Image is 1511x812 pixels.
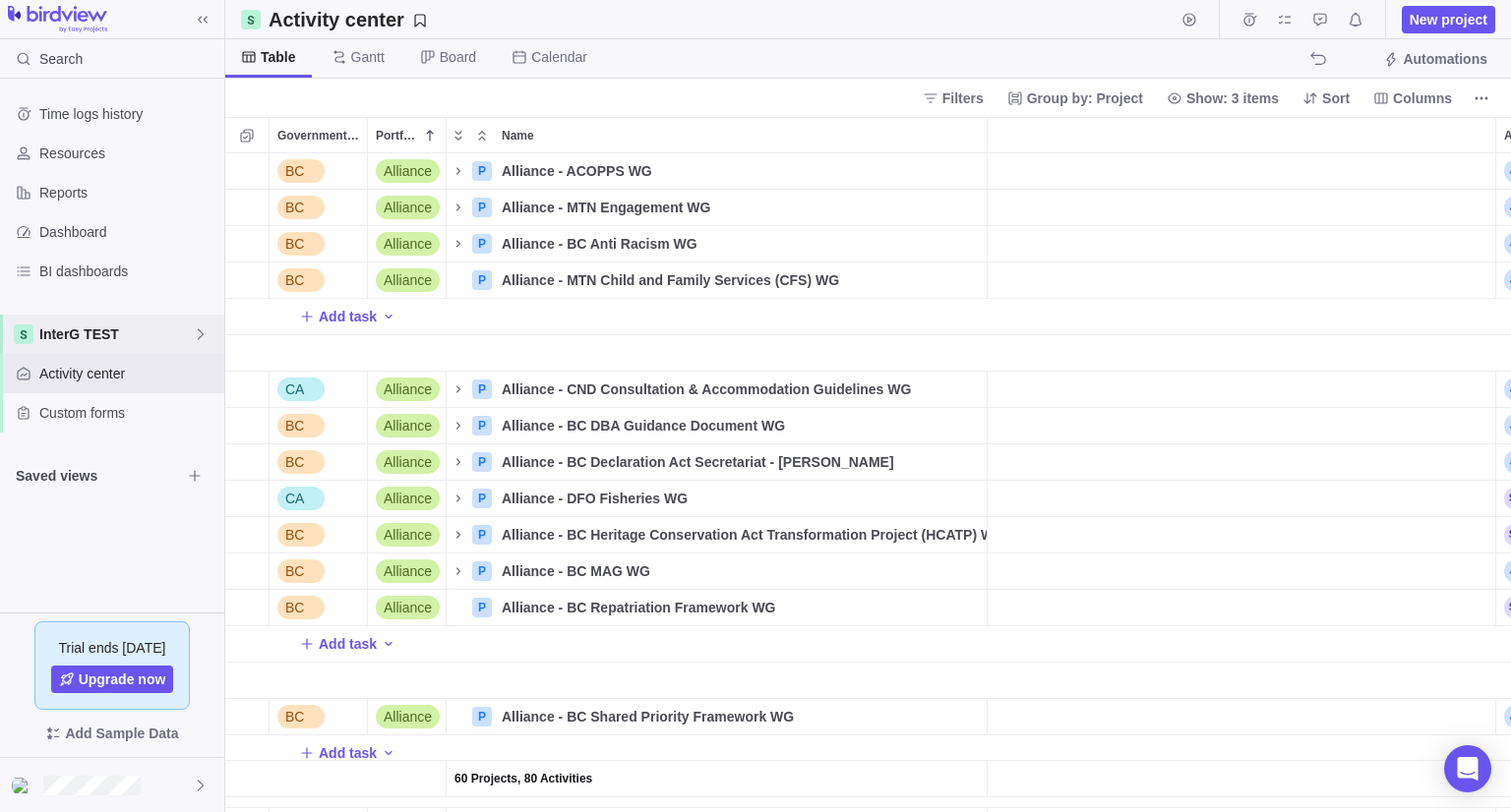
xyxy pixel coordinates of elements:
[472,234,492,254] div: P
[381,303,396,330] span: Add activity
[51,666,174,693] a: Upgrade now
[65,722,178,745] span: Add Sample Data
[1375,45,1495,73] span: Automations
[1306,15,1334,30] a: Approval requests
[447,517,988,553] div: Name
[270,153,368,190] div: Government Level
[494,262,987,298] div: Alliance - MTN Child and Family Services (CFS) WG
[827,408,1496,444] div: Update
[285,489,304,508] span: CA
[494,590,987,625] div: Alliance - BC Repatriation Framework WG
[472,561,492,581] div: P
[494,517,987,552] div: Alliance - BC Heritage Conservation Act Transformation Project (HCATP) WG
[319,634,377,654] span: Add task
[384,452,432,472] span: Alliance
[270,372,368,408] div: Government Level
[384,598,432,617] span: Alliance
[270,444,367,480] div: BC
[285,598,304,617] span: BC
[368,372,446,407] div: Alliance
[270,663,368,699] div: Government Level
[368,262,446,298] div: Alliance
[270,190,368,226] div: Government Level
[827,663,1496,699] div: Update
[368,335,447,372] div: Portfolio
[368,444,446,480] div: Alliance
[440,47,476,67] span: Board
[502,379,911,399] span: Alliance - CND Consultation & Accommodation Guidelines WG
[59,638,166,658] span: Trial ends [DATE]
[827,372,1496,408] div: Update
[472,452,492,472] div: P
[827,517,1496,553] div: Update
[39,403,216,423] span: Custom forms
[531,47,587,67] span: Calendar
[494,372,987,407] div: Alliance - CND Consultation & Accommodation Guidelines WG
[270,153,367,189] div: BC
[1365,85,1460,112] span: Columns
[827,761,1496,797] div: Update
[502,489,688,508] span: Alliance - DFO Fisheries WG
[447,481,988,517] div: Name
[319,743,377,763] span: Add task
[1402,6,1495,33] span: New project
[269,6,404,33] h2: Activity center
[502,707,794,726] span: Alliance - BC Shared Priority Framework WG
[1304,45,1332,73] span: The action will be undone: changing the project status
[368,444,447,481] div: Portfolio
[502,126,534,145] span: Name
[447,444,988,481] div: Name
[502,416,785,435] span: Alliance - BC DBA Guidance Document WG
[376,126,419,145] span: Portfolio
[368,590,447,626] div: Portfolio
[270,699,367,734] div: BC
[270,481,368,517] div: Government Level
[472,416,492,435] div: P
[384,525,432,545] span: Alliance
[494,153,987,189] div: Alliance - ACOPPS WG
[447,553,988,590] div: Name
[827,153,1496,190] div: Update
[384,198,432,217] span: Alliance
[270,444,368,481] div: Government Level
[447,122,470,149] span: Expand
[368,153,447,190] div: Portfolio
[494,553,987,589] div: Alliance - BC MAG WG
[1444,745,1491,792] div: Open Intercom Messenger
[384,161,432,181] span: Alliance
[270,262,367,298] div: BC
[270,118,367,152] div: Government Level
[233,122,261,149] span: Selection mode
[270,226,368,262] div: Government Level
[447,153,988,190] div: Name
[502,198,710,217] span: Alliance - MTN Engagement WG
[494,408,987,443] div: Alliance - BC DBA Guidance Document WG
[351,47,385,67] span: Gantt
[285,416,304,435] span: BC
[270,553,367,589] div: BC
[1393,88,1452,108] span: Columns
[368,408,447,444] div: Portfolio
[502,234,697,254] span: Alliance - BC Anti Racism WG
[381,739,396,767] span: Add activity
[494,190,987,225] div: Alliance - MTN Engagement WG
[472,598,492,617] div: P
[827,118,1495,152] div: Update
[368,190,446,225] div: Alliance
[472,489,492,508] div: P
[1410,10,1487,29] span: New project
[368,517,447,553] div: Portfolio
[368,226,446,261] div: Alliance
[494,444,987,480] div: Alliance - BC Declaration Act Secretariat - DAS WG
[368,517,446,552] div: Alliance
[270,761,368,797] div: Government Level
[39,144,216,163] span: Resources
[1342,15,1369,30] a: Notifications
[1027,88,1143,108] span: Group by: Project
[494,226,987,261] div: Alliance - BC Anti Racism WG
[277,126,359,145] span: Government Level
[999,85,1151,112] span: Group by: Project
[1236,15,1263,30] a: Time logs
[368,699,447,735] div: Portfolio
[285,707,304,726] span: BC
